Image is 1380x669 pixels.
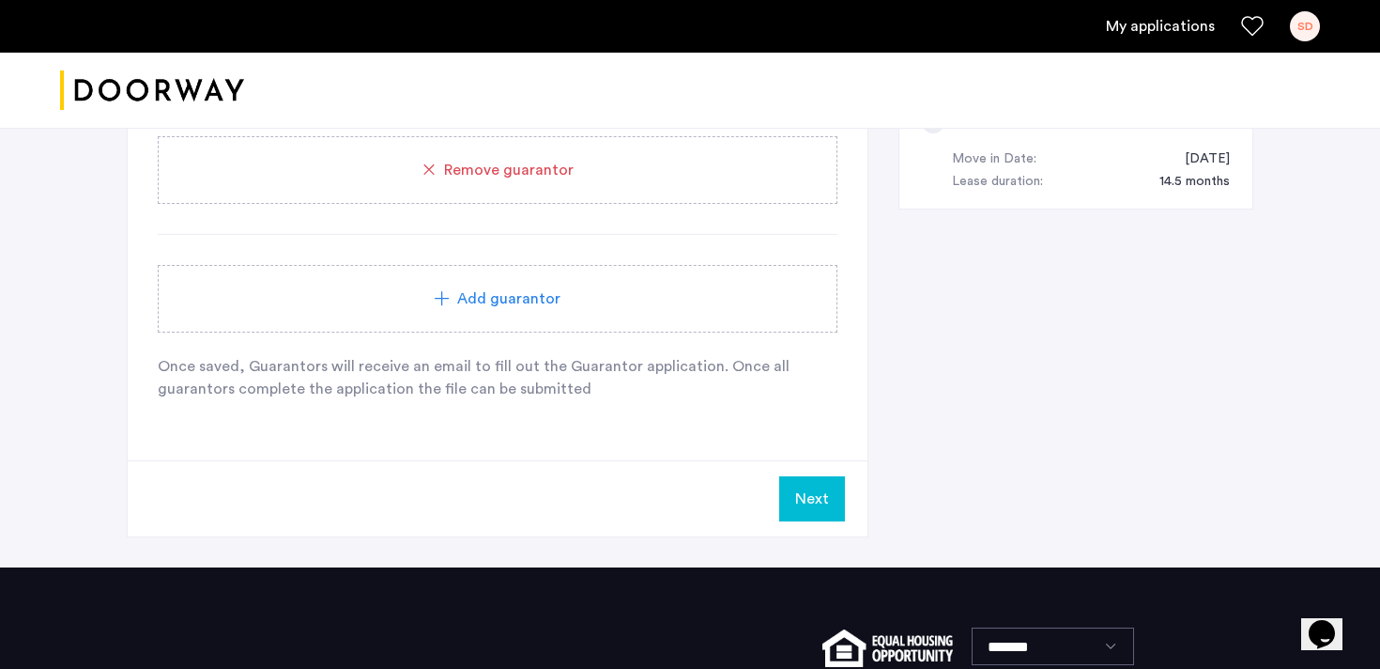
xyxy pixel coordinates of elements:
[1290,11,1320,41] div: SD
[1141,171,1230,194] div: 14.5 months
[972,628,1134,665] select: Language select
[779,476,845,521] button: Next
[1166,148,1230,171] div: 10/15/2025
[444,159,574,181] span: Remove guarantor
[457,288,560,310] span: Add guarantor
[158,355,837,400] p: Once saved, Guarantors will receive an email to fill out the Guarantor application. Once all guar...
[1043,115,1071,130] span: Edit
[60,55,244,126] a: Cazamio logo
[60,55,244,126] img: logo
[1106,15,1215,38] a: My application
[1241,15,1264,38] a: Favorites
[952,171,1043,194] div: Lease duration:
[952,148,1036,171] div: Move in Date:
[1301,594,1361,650] iframe: chat widget
[822,630,953,667] img: equal-housing.png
